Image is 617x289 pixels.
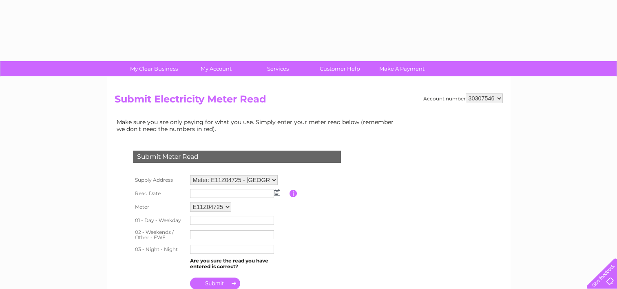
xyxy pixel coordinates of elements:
[133,151,341,163] div: Submit Meter Read
[115,93,503,109] h2: Submit Electricity Meter Read
[131,200,188,214] th: Meter
[190,278,240,289] input: Submit
[188,256,290,271] td: Are you sure the read you have entered is correct?
[423,93,503,103] div: Account number
[131,187,188,200] th: Read Date
[244,61,312,76] a: Services
[274,189,280,196] img: ...
[131,214,188,227] th: 01 - Day - Weekday
[182,61,250,76] a: My Account
[368,61,436,76] a: Make A Payment
[120,61,188,76] a: My Clear Business
[131,173,188,187] th: Supply Address
[131,227,188,243] th: 02 - Weekends / Other - EWE
[306,61,374,76] a: Customer Help
[115,117,400,134] td: Make sure you are only paying for what you use. Simply enter your meter read below (remember we d...
[131,243,188,256] th: 03 - Night - Night
[290,190,297,197] input: Information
